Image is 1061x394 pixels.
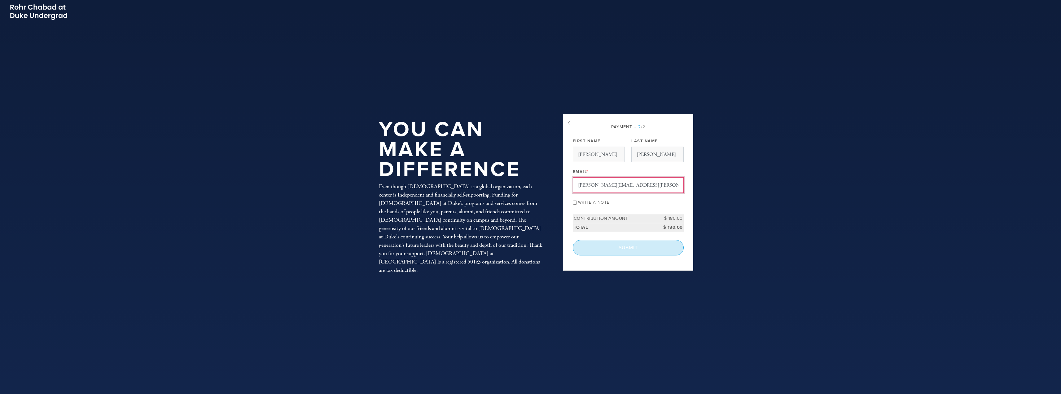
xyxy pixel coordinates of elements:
[586,169,589,174] span: This field is required.
[573,223,656,232] td: Total
[573,240,684,255] input: Submit
[631,138,658,144] label: Last Name
[379,182,543,274] div: Even though [DEMOGRAPHIC_DATA] is a global organization, each center is independent and financial...
[573,214,656,223] td: Contribution Amount
[578,200,610,205] label: Write a note
[656,214,684,223] td: $ 180.00
[379,120,543,180] h1: You Can Make a Difference
[638,124,641,130] span: 2
[573,169,589,175] label: Email
[634,124,645,130] span: /2
[573,138,601,144] label: First Name
[9,3,68,21] img: Picture2_0.png
[656,223,684,232] td: $ 180.00
[573,124,684,130] div: Payment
